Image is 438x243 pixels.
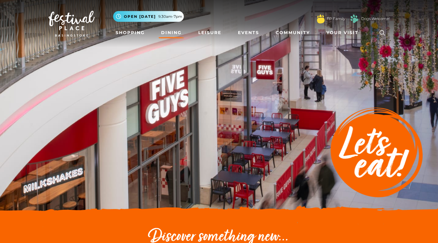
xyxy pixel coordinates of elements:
[327,16,345,22] a: FP Family
[326,29,358,36] span: Your Visit
[235,27,262,38] a: Events
[324,27,364,38] a: Your Visit
[361,16,390,22] a: Dogs Welcome!
[158,14,182,19] span: 9.30am-7pm
[159,27,184,38] a: Dining
[124,14,156,19] span: Open [DATE]
[113,11,184,22] button: Open [DATE] 9.30am-7pm
[49,11,95,37] img: Festival Place Logo
[273,27,312,38] a: Community
[196,27,224,38] a: Leisure
[113,27,147,38] a: Shopping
